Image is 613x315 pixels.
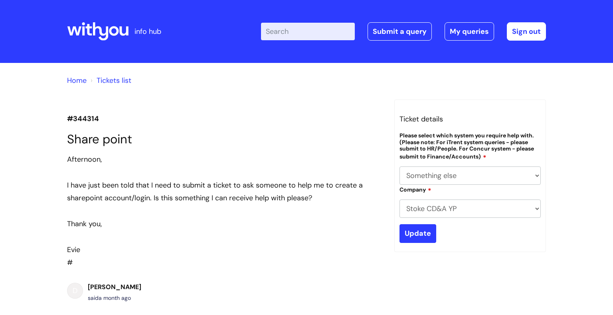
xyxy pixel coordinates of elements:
[399,224,436,243] input: Update
[67,153,382,166] div: Afternoon,
[67,112,382,125] p: #344314
[67,283,83,299] div: D
[67,179,382,205] div: I have just been told that I need to submit a ticket to ask someone to help me to create a sharep...
[99,294,131,301] span: Thu, 21 Aug, 2025 at 4:23 PM
[67,217,382,230] div: Thank you,
[399,185,431,193] label: Company
[67,74,87,87] li: Solution home
[88,293,141,303] div: said
[67,243,382,256] div: Evie
[261,23,355,40] input: Search
[261,22,546,41] div: | -
[368,22,432,41] a: Submit a query
[67,76,87,85] a: Home
[399,132,541,160] label: Please select which system you require help with. (Please note: For iTrent system queries - pleas...
[97,76,131,85] a: Tickets list
[67,153,382,269] div: #
[507,22,546,41] a: Sign out
[445,22,494,41] a: My queries
[67,132,382,147] h1: Share point
[134,25,161,38] p: info hub
[88,283,141,291] b: [PERSON_NAME]
[89,74,131,87] li: Tickets list
[399,113,541,125] h3: Ticket details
